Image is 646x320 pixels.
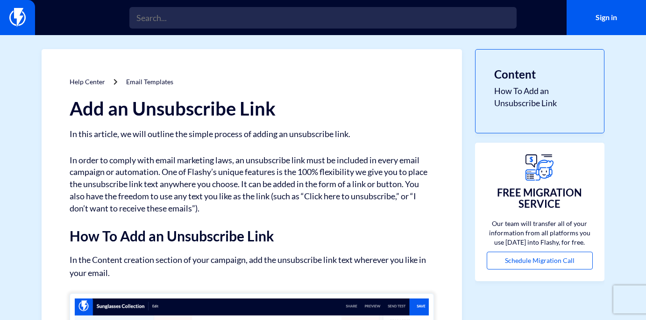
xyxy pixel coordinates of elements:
a: How To Add an Unsubscribe Link [494,85,585,109]
a: Help Center [70,78,105,86]
p: Our team will transfer all of your information from all platforms you use [DATE] into Flashy, for... [487,219,593,247]
h2: How To Add an Unsubscribe Link [70,228,434,244]
h3: Content [494,68,585,80]
h3: FREE MIGRATION SERVICE [487,187,593,210]
p: In the Content creation section of your campaign, add the unsubscribe link text wherever you like... [70,253,434,279]
h1: Add an Unsubscribe Link [70,98,434,119]
a: Schedule Migration Call [487,252,593,269]
p: In order to comply with email marketing laws, an unsubscribe link must be included in every email... [70,154,434,215]
p: In this article, we will outline the simple process of adding an unsubscribe link. [70,128,434,140]
input: Search... [129,7,517,29]
a: Email Templates [126,78,173,86]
